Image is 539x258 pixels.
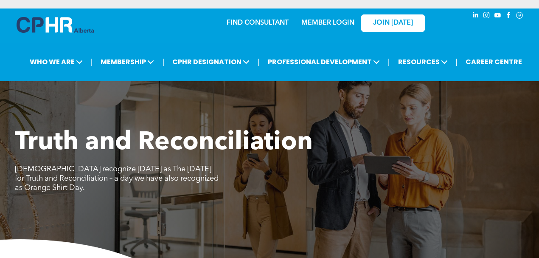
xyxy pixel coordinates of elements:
[91,53,93,71] li: |
[15,165,219,192] span: [DEMOGRAPHIC_DATA] recognize [DATE] as The [DATE] for Truth and Reconciliation – a day we have al...
[373,19,413,27] span: JOIN [DATE]
[98,54,157,70] span: MEMBERSHIP
[396,54,450,70] span: RESOURCES
[301,20,354,26] a: MEMBER LOGIN
[463,54,525,70] a: CAREER CENTRE
[170,54,252,70] span: CPHR DESIGNATION
[482,11,491,22] a: instagram
[456,53,458,71] li: |
[493,11,502,22] a: youtube
[227,20,289,26] a: FIND CONSULTANT
[17,17,94,33] img: A blue and white logo for cp alberta
[471,11,480,22] a: linkedin
[265,54,382,70] span: PROFESSIONAL DEVELOPMENT
[388,53,390,71] li: |
[15,130,313,156] span: Truth and Reconciliation
[515,11,524,22] a: Social network
[361,14,425,32] a: JOIN [DATE]
[162,53,164,71] li: |
[27,54,85,70] span: WHO WE ARE
[258,53,260,71] li: |
[504,11,513,22] a: facebook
